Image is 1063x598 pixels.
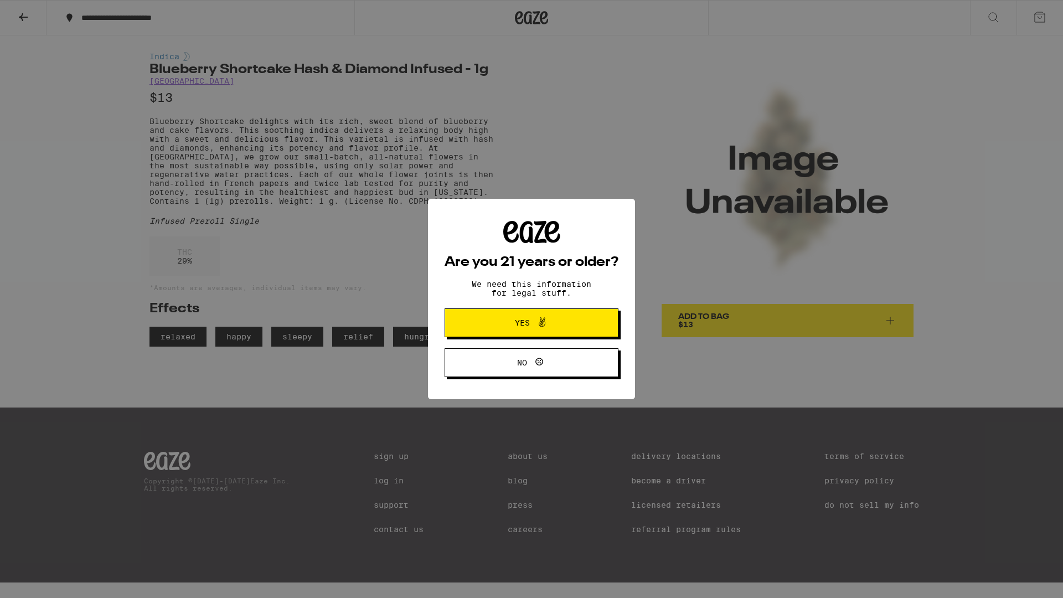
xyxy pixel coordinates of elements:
[445,256,618,269] h2: Are you 21 years or older?
[445,308,618,337] button: Yes
[517,359,527,367] span: No
[462,280,601,297] p: We need this information for legal stuff.
[515,319,530,327] span: Yes
[445,348,618,377] button: No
